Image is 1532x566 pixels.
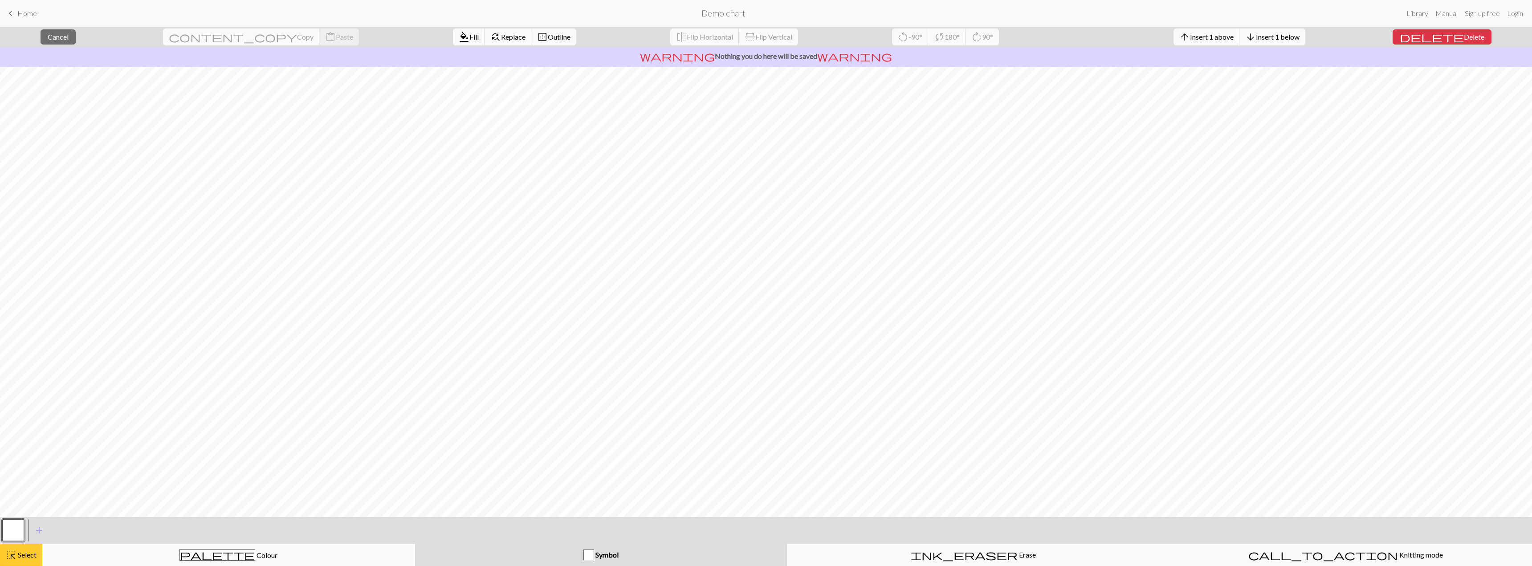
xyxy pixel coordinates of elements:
span: Select [16,550,37,559]
button: Outline [531,29,576,45]
button: Flip Horizontal [670,29,739,45]
button: Fill [453,29,485,45]
button: Insert 1 below [1239,29,1305,45]
span: Flip Vertical [755,33,792,41]
button: Copy [163,29,320,45]
button: Insert 1 above [1173,29,1240,45]
a: Manual [1432,4,1461,22]
span: Flip Horizontal [687,33,733,41]
a: Login [1503,4,1527,22]
span: 180° [945,33,960,41]
button: 90° [966,29,999,45]
button: Knitting mode [1159,544,1532,566]
span: flip [676,31,687,43]
span: flip [744,32,756,42]
span: add [34,524,45,537]
span: Replace [501,33,526,41]
span: arrow_upward [1179,31,1190,43]
span: -90° [909,33,922,41]
span: Symbol [594,550,619,559]
span: sync [934,31,945,43]
button: Cancel [41,29,76,45]
button: Erase [787,544,1160,566]
button: 180° [928,29,966,45]
span: rotate_left [898,31,909,43]
span: Fill [469,33,479,41]
button: Colour [42,544,415,566]
span: warning [817,50,892,62]
span: Copy [297,33,314,41]
span: warning [640,50,715,62]
button: Symbol [415,544,787,566]
span: Erase [1018,550,1036,559]
button: Flip Vertical [739,29,798,45]
span: rotate_right [971,31,982,43]
span: Cancel [48,33,69,41]
span: highlight_alt [6,549,16,561]
a: Library [1403,4,1432,22]
span: format_color_fill [459,31,469,43]
button: Delete [1393,29,1491,45]
a: Sign up free [1461,4,1503,22]
span: call_to_action [1248,549,1398,561]
span: border_outer [537,31,548,43]
h2: Demo chart [701,8,746,18]
span: Delete [1464,33,1484,41]
a: Home [5,6,37,21]
span: ink_eraser [911,549,1018,561]
button: Replace [485,29,532,45]
span: Home [17,9,37,17]
span: keyboard_arrow_left [5,7,16,20]
span: 90° [982,33,993,41]
span: content_copy [169,31,297,43]
p: Nothing you do here will be saved [4,51,1528,61]
span: Insert 1 below [1256,33,1300,41]
button: -90° [892,29,929,45]
span: Colour [255,551,277,559]
span: find_replace [490,31,501,43]
span: palette [180,549,255,561]
span: Outline [548,33,570,41]
span: Insert 1 above [1190,33,1234,41]
span: Knitting mode [1398,550,1443,559]
span: delete [1400,31,1464,43]
span: arrow_downward [1245,31,1256,43]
